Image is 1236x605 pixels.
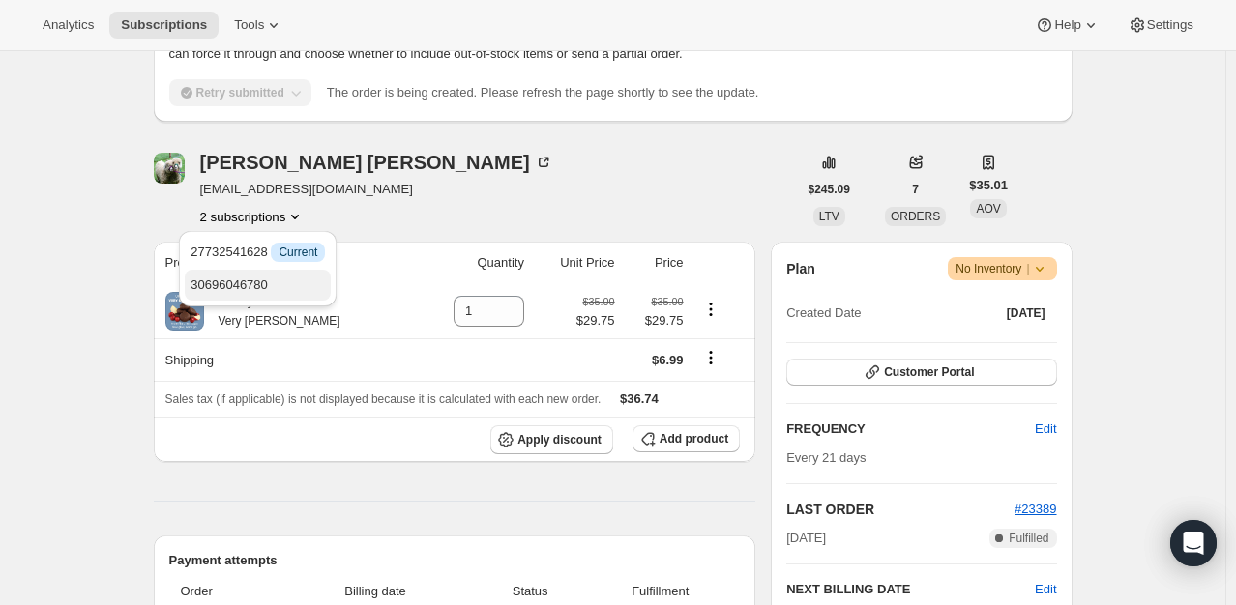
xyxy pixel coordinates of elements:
p: The order is being created. Please refresh the page shortly to see the update. [327,83,759,102]
span: $36.74 [620,391,659,406]
span: Tools [234,17,264,33]
span: AOV [976,202,1000,216]
span: Every 21 days [786,450,866,465]
h2: NEXT BILLING DATE [786,580,1035,599]
button: 30696046780 [185,270,331,301]
button: Analytics [31,12,105,39]
span: [EMAIL_ADDRESS][DOMAIN_NAME] [200,180,553,199]
button: Tools [222,12,295,39]
span: Fulfillment [592,582,728,601]
a: #23389 [1015,502,1056,516]
span: $29.75 [627,311,684,331]
button: #23389 [1015,500,1056,519]
span: 7 [912,182,919,197]
div: Open Intercom Messenger [1170,520,1217,566]
button: Edit [1023,414,1068,445]
span: Fulfilled [1009,531,1048,546]
span: [DATE] [1007,305,1045,321]
span: ORDERS [891,210,940,223]
span: Customer Portal [884,364,974,380]
span: Current [279,245,317,260]
button: 7 [900,176,930,203]
span: $35.01 [969,176,1008,195]
button: Edit [1035,580,1056,599]
span: Help [1054,17,1080,33]
span: Analytics [43,17,94,33]
button: Settings [1116,12,1205,39]
th: Product [154,242,418,284]
th: Quantity [417,242,530,284]
span: Apply discount [517,432,602,447]
button: Product actions [200,207,306,226]
button: 27732541628 InfoCurrent [185,237,331,268]
button: Subscriptions [109,12,219,39]
span: | [1026,261,1029,276]
span: Billing date [282,582,468,601]
button: Help [1023,12,1111,39]
span: LTV [819,210,839,223]
span: $29.75 [576,311,615,331]
span: Edit [1035,419,1056,439]
span: Cari Jarman [154,153,185,184]
button: [DATE] [995,300,1057,327]
span: 27732541628 [191,245,325,259]
button: $245.09 [797,176,862,203]
img: product img [165,292,204,331]
button: Shipping actions [695,347,726,368]
span: $245.09 [809,182,850,197]
span: $6.99 [652,353,684,367]
span: Created Date [786,303,861,323]
button: Product actions [695,299,726,320]
th: Shipping [154,338,418,381]
th: Unit Price [530,242,621,284]
span: Sales tax (if applicable) is not displayed because it is calculated with each new order. [165,392,602,406]
small: $35.00 [651,296,683,307]
span: Status [480,582,580,601]
span: No Inventory [956,259,1048,278]
span: Add product [660,431,728,447]
h2: FREQUENCY [786,419,1035,439]
button: Customer Portal [786,359,1056,386]
button: Apply discount [490,425,613,454]
h2: Payment attempts [169,551,741,570]
h2: Plan [786,259,815,278]
h2: LAST ORDER [786,500,1015,519]
button: Add product [633,425,740,452]
div: [PERSON_NAME] [PERSON_NAME] [200,153,553,172]
span: Subscriptions [121,17,207,33]
th: Price [621,242,690,284]
span: [DATE] [786,529,826,548]
small: $35.00 [582,296,614,307]
span: 30696046780 [191,277,268,292]
span: Settings [1147,17,1193,33]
